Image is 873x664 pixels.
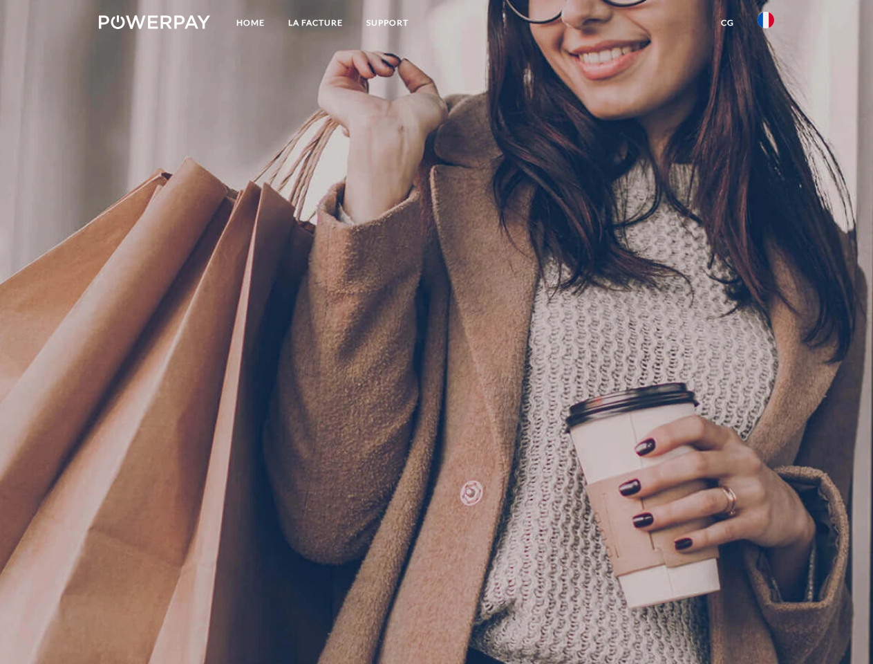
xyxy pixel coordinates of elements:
[758,12,774,28] img: fr
[225,10,276,35] a: Home
[355,10,420,35] a: Support
[99,15,210,29] img: logo-powerpay-white.svg
[709,10,746,35] a: CG
[276,10,355,35] a: LA FACTURE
